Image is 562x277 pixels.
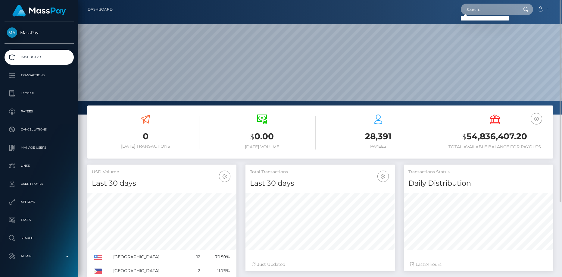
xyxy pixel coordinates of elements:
a: Taxes [5,212,74,228]
h5: USD Volume [92,169,232,175]
a: API Keys [5,194,74,209]
p: Taxes [7,216,71,225]
p: Admin [7,252,71,261]
a: Dashboard [5,50,74,65]
div: Just Updated [251,261,389,268]
h6: Payees [325,144,432,149]
h3: 54,836,407.20 [441,131,549,143]
small: $ [462,133,467,141]
a: Search [5,231,74,246]
a: Links [5,158,74,173]
td: 12 [190,250,202,264]
a: Manage Users [5,140,74,155]
p: Manage Users [7,143,71,152]
span: MassPay [5,30,74,35]
a: User Profile [5,176,74,191]
a: Ledger [5,86,74,101]
p: User Profile [7,179,71,188]
img: MassPay [7,27,17,38]
span: 24 [424,262,429,267]
h4: Daily Distribution [408,178,548,189]
div: Last hours [410,261,547,268]
p: API Keys [7,197,71,206]
img: PH.png [94,269,102,274]
h6: Total Available Balance for Payouts [441,144,549,150]
p: Search [7,234,71,243]
td: [GEOGRAPHIC_DATA] [111,250,190,264]
h3: 0.00 [208,131,316,143]
td: 70.59% [202,250,232,264]
p: Cancellations [7,125,71,134]
p: Links [7,161,71,170]
h4: Last 30 days [250,178,390,189]
h6: [DATE] Transactions [92,144,199,149]
h6: [DATE] Volume [208,144,316,150]
img: MassPay Logo [12,5,66,17]
a: Transactions [5,68,74,83]
a: Admin [5,249,74,264]
p: Dashboard [7,53,71,62]
p: Transactions [7,71,71,80]
p: Payees [7,107,71,116]
img: US.png [94,255,102,260]
input: Search... [461,4,517,15]
a: Payees [5,104,74,119]
small: $ [250,133,254,141]
h4: Last 30 days [92,178,232,189]
p: Ledger [7,89,71,98]
h3: 0 [92,131,199,142]
h5: Transactions Status [408,169,548,175]
a: Dashboard [88,3,113,16]
h5: Total Transactions [250,169,390,175]
h3: 28,391 [325,131,432,142]
a: Cancellations [5,122,74,137]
